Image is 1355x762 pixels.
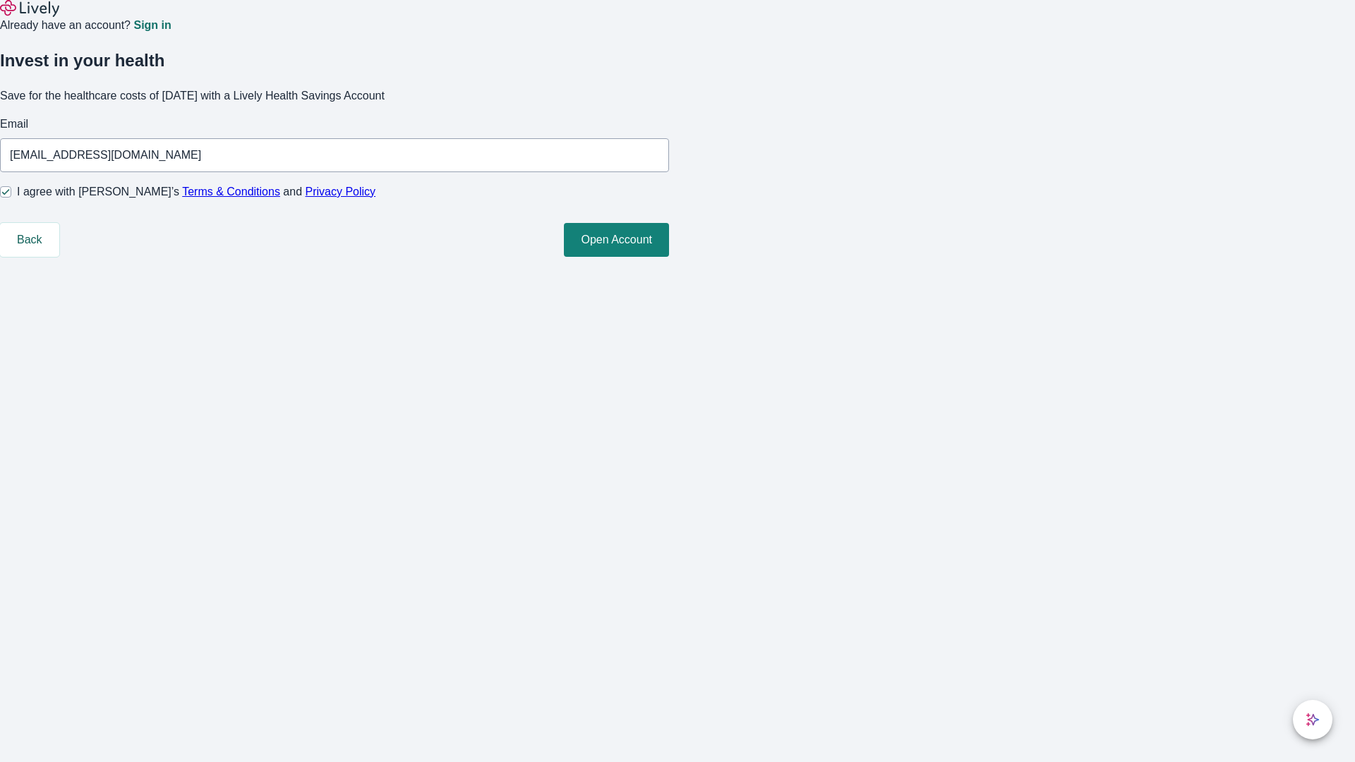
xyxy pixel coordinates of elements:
svg: Lively AI Assistant [1306,713,1320,727]
button: chat [1293,700,1332,739]
a: Terms & Conditions [182,186,280,198]
a: Sign in [133,20,171,31]
a: Privacy Policy [306,186,376,198]
span: I agree with [PERSON_NAME]’s and [17,183,375,200]
button: Open Account [564,223,669,257]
